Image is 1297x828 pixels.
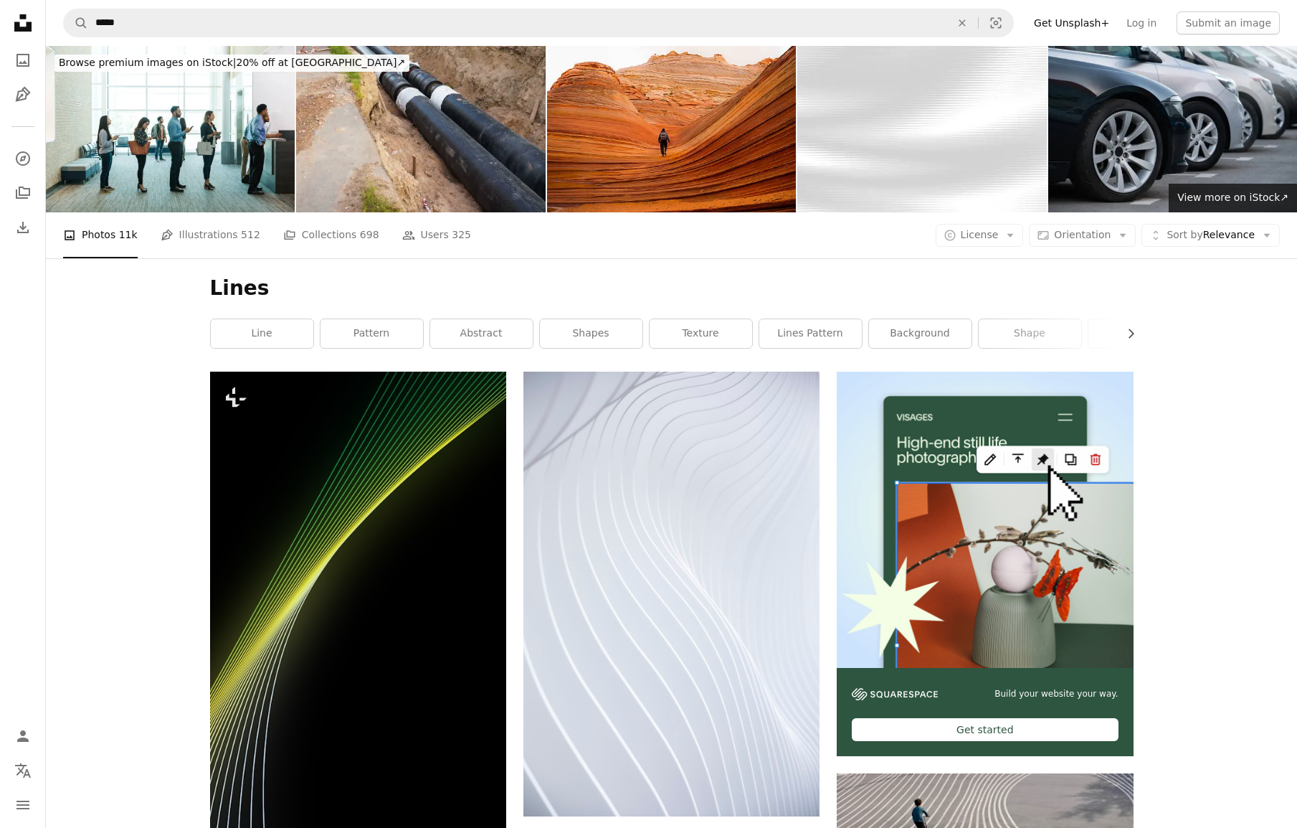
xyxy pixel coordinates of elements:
[210,611,506,624] a: a black background with a green and yellow line
[1088,319,1191,348] a: color
[869,319,971,348] a: background
[1118,11,1165,34] a: Log in
[452,227,471,243] span: 325
[979,9,1013,37] button: Visual search
[64,9,88,37] button: Search Unsplash
[210,276,1134,301] h1: Lines
[402,212,471,258] a: Users 325
[241,227,260,243] span: 512
[46,46,418,80] a: Browse premium images on iStock|20% off at [GEOGRAPHIC_DATA]↗
[9,756,37,785] button: Language
[1118,319,1134,348] button: scroll list to the right
[46,46,295,212] img: Customers with phones wait in line to see bank teller
[1167,229,1202,240] span: Sort by
[283,212,379,258] a: Collections 698
[797,46,1046,212] img: White Gray Wave Striped Pattern Abstract Wrinkled Ombre Silver Background Light Grey Luxury Futur...
[547,46,796,212] img: Man explores sandstone rock formations
[759,319,862,348] a: lines pattern
[63,9,1014,37] form: Find visuals sitewide
[211,319,313,348] a: line
[320,319,423,348] a: pattern
[1048,46,1297,212] img: A lot of cars in a rows. Used car sales
[1025,11,1118,34] a: Get Unsplash+
[9,179,37,207] a: Collections
[1054,229,1111,240] span: Orientation
[161,212,260,258] a: Illustrations 512
[936,224,1024,247] button: License
[1177,11,1280,34] button: Submit an image
[9,144,37,173] a: Explore
[9,80,37,109] a: Illustrations
[994,688,1118,700] span: Build your website your way.
[540,319,642,348] a: shapes
[9,791,37,819] button: Menu
[523,587,819,600] a: a close up of a white wall with wavy lines
[523,372,819,817] img: a close up of a white wall with wavy lines
[9,722,37,751] a: Log in / Sign up
[1167,228,1255,243] span: Relevance
[946,9,978,37] button: Clear
[360,227,379,243] span: 698
[59,57,236,68] span: Browse premium images on iStock |
[1141,224,1280,247] button: Sort byRelevance
[9,213,37,242] a: Download History
[650,319,752,348] a: texture
[852,718,1118,741] div: Get started
[9,46,37,75] a: Photos
[979,319,1081,348] a: shape
[296,46,545,212] img: Installation of the distribution unit of heating and water supply network. Frame for connecting p...
[1169,184,1297,212] a: View more on iStock↗
[430,319,533,348] a: abstract
[961,229,999,240] span: License
[837,372,1133,668] img: file-1723602894256-972c108553a7image
[837,372,1133,756] a: Build your website your way.Get started
[852,688,938,700] img: file-1606177908946-d1eed1cbe4f5image
[1177,192,1288,203] span: View more on iStock ↗
[59,57,405,68] span: 20% off at [GEOGRAPHIC_DATA] ↗
[1029,224,1136,247] button: Orientation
